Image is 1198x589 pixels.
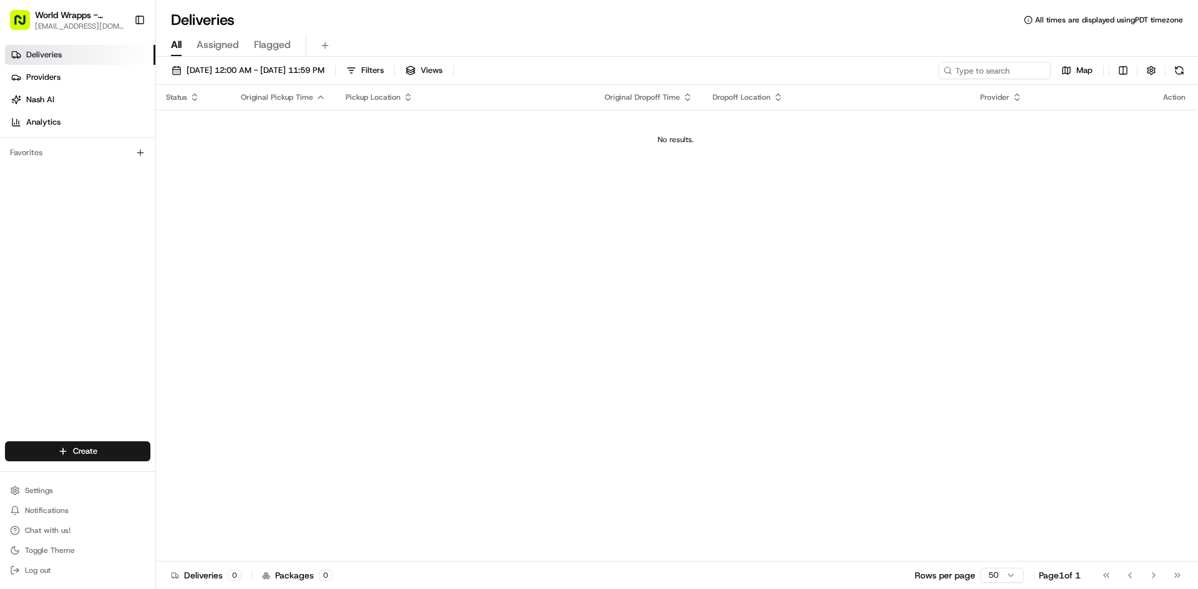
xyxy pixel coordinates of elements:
[171,37,182,52] span: All
[5,143,150,163] div: Favorites
[25,505,69,515] span: Notifications
[171,10,235,30] h1: Deliveries
[5,45,155,65] a: Deliveries
[5,562,150,579] button: Log out
[5,502,150,519] button: Notifications
[166,92,187,102] span: Status
[713,92,771,102] span: Dropoff Location
[361,65,384,76] span: Filters
[5,441,150,461] button: Create
[1163,92,1186,102] div: Action
[980,92,1010,102] span: Provider
[26,72,61,83] span: Providers
[5,542,150,559] button: Toggle Theme
[5,112,155,132] a: Analytics
[26,117,61,128] span: Analytics
[166,62,330,79] button: [DATE] 12:00 AM - [DATE] 11:59 PM
[5,67,155,87] a: Providers
[1035,15,1183,25] span: All times are displayed using PDT timezone
[605,92,680,102] span: Original Dropoff Time
[262,569,333,582] div: Packages
[5,5,129,35] button: World Wrapps - [PERSON_NAME][EMAIL_ADDRESS][DOMAIN_NAME]
[26,94,54,105] span: Nash AI
[1076,65,1093,76] span: Map
[35,21,124,31] button: [EMAIL_ADDRESS][DOMAIN_NAME]
[5,482,150,499] button: Settings
[25,486,53,496] span: Settings
[25,565,51,575] span: Log out
[197,37,239,52] span: Assigned
[25,525,71,535] span: Chat with us!
[26,49,62,60] span: Deliveries
[319,570,333,581] div: 0
[1056,62,1098,79] button: Map
[938,62,1051,79] input: Type to search
[400,62,448,79] button: Views
[5,90,155,110] a: Nash AI
[5,522,150,539] button: Chat with us!
[241,92,313,102] span: Original Pickup Time
[35,9,124,21] button: World Wrapps - [PERSON_NAME]
[346,92,401,102] span: Pickup Location
[421,65,442,76] span: Views
[341,62,389,79] button: Filters
[228,570,241,581] div: 0
[73,446,97,457] span: Create
[171,569,241,582] div: Deliveries
[1171,62,1188,79] button: Refresh
[254,37,291,52] span: Flagged
[915,569,975,582] p: Rows per page
[161,135,1191,145] div: No results.
[1039,569,1081,582] div: Page 1 of 1
[25,545,75,555] span: Toggle Theme
[187,65,324,76] span: [DATE] 12:00 AM - [DATE] 11:59 PM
